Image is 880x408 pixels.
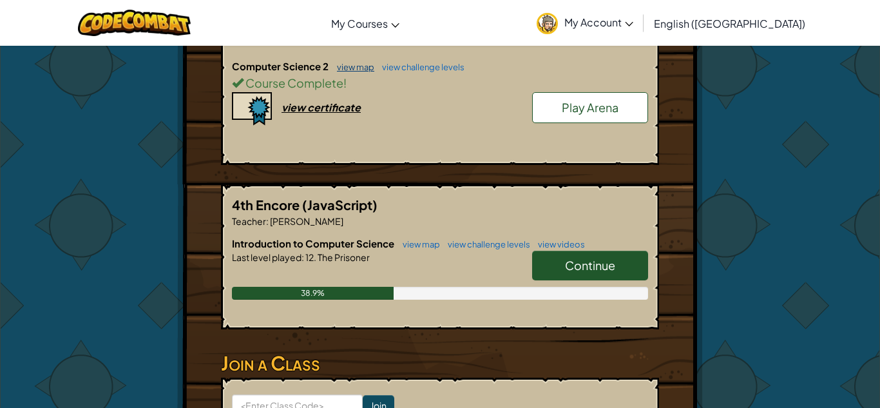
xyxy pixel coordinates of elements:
span: The Prisoner [316,251,370,263]
span: 4th Encore [232,197,302,213]
span: Teacher [232,215,266,227]
a: view map [396,239,440,249]
a: My Courses [325,6,406,41]
span: : [266,215,269,227]
span: : [301,251,304,263]
span: Last level played [232,251,301,263]
span: (JavaScript) [302,197,378,213]
span: Computer Science 2 [232,60,330,72]
span: My Account [564,15,633,29]
span: Continue [565,258,615,273]
span: [PERSON_NAME] [269,215,343,227]
a: My Account [530,3,640,43]
a: view challenge levels [376,62,464,72]
span: My Courses [331,17,388,30]
a: view challenge levels [441,239,530,249]
span: Introduction to Computer Science [232,237,396,249]
a: view certificate [232,101,361,114]
span: 12. [304,251,316,263]
img: certificate-icon.png [232,92,272,126]
img: CodeCombat logo [78,10,191,36]
a: English ([GEOGRAPHIC_DATA]) [647,6,812,41]
a: view videos [531,239,585,249]
div: 38.9% [232,287,394,300]
span: English ([GEOGRAPHIC_DATA]) [654,17,805,30]
h3: Join a Class [221,349,659,378]
span: ! [343,75,347,90]
a: view map [330,62,374,72]
span: Play Arena [562,100,618,115]
img: avatar [537,13,558,34]
span: Course Complete [244,75,343,90]
div: view certificate [282,101,361,114]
